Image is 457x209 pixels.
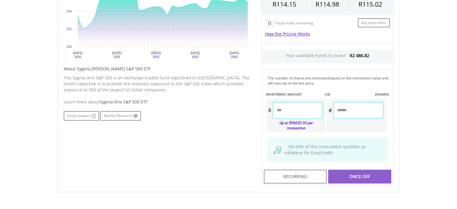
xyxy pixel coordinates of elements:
p: The Sygnia Itrix S&P 500 is an exchange-traded fund registered in [GEOGRAPHIC_DATA]. The Fund's o... [64,75,252,93]
text: [DATE] 2025 [190,51,200,59]
text: 114 [66,10,72,13]
text: [DATE] 2025 [151,51,161,59]
a: EasyCompare [64,111,99,121]
div: Learn more about [64,99,252,105]
text: 110 [66,45,72,48]
text: [DATE] 2025 [73,51,82,59]
div: 0 [265,18,274,28]
div: Up to R56035.50 per transaction [267,119,323,132]
div: Once Off [328,170,391,183]
h5: About Sygnia [PERSON_NAME] S&P 500 ETF [64,66,252,72]
text: 112 [66,27,72,31]
div: # [327,102,333,119]
div: EasyCredits remaining [276,21,313,26]
label: -OR- [324,92,331,97]
label: INVESTMENT AMOUNT [266,92,302,97]
a: Market Research [100,111,141,121]
div: R [267,102,273,119]
span: 100.00% of this instrument qualifies as collateral for EasyCredit. [284,144,366,155]
div: Recurring [264,170,327,183]
span: Sygnia Itrix S&P 500 ETF [100,99,148,105]
div: Your available funds to invest: [262,50,393,63]
text: [DATE] 2025 [112,51,122,59]
span: R2 486.82 [350,53,369,58]
div: The number of shares are estimated based on the investment value and will execute at the live price. [268,75,391,86]
a: How the Pricing Works [265,31,310,37]
img: collateral-qualifying-green.svg [273,146,282,154]
text: [DATE] 2025 [230,51,239,59]
a: Buy EasyCredits [358,18,390,28]
label: #SHARES [375,92,389,97]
